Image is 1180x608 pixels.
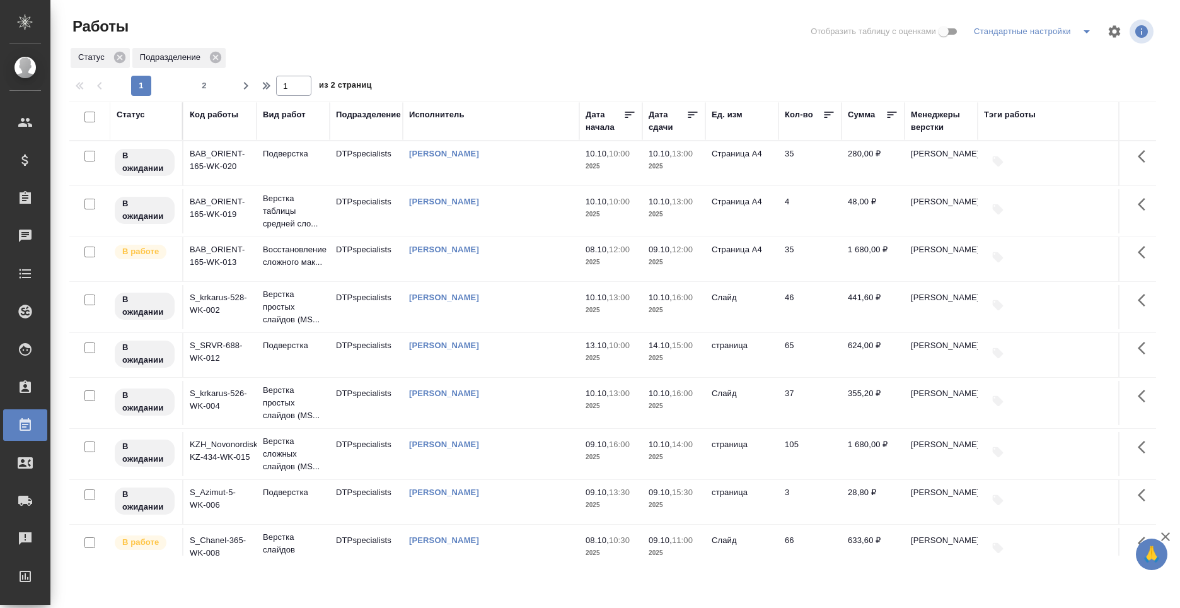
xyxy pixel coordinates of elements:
[409,108,465,121] div: Исполнитель
[183,432,257,476] td: KZH_Novonordisk-KZ-434-WK-015
[911,243,971,256] p: [PERSON_NAME]
[609,245,630,254] p: 12:00
[778,141,842,185] td: 35
[122,197,167,223] p: В ожидании
[586,208,636,221] p: 2025
[330,381,403,425] td: DTPspecialists
[649,535,672,545] p: 09.10,
[672,389,693,398] p: 16:00
[672,535,693,545] p: 11:00
[71,48,130,68] div: Статус
[984,339,1012,367] button: Добавить тэги
[609,293,630,302] p: 13:00
[984,148,1012,175] button: Добавить тэги
[183,381,257,425] td: S_krkarus-526-WK-004
[586,547,636,559] p: 2025
[1141,541,1162,568] span: 🙏
[586,160,636,173] p: 2025
[113,291,176,321] div: Исполнитель назначен, приступать к работе пока рано
[778,381,842,425] td: 37
[586,304,636,317] p: 2025
[330,141,403,185] td: DTPspecialists
[649,160,699,173] p: 2025
[911,339,971,352] p: [PERSON_NAME]
[778,237,842,281] td: 35
[672,149,693,158] p: 13:00
[586,245,609,254] p: 08.10,
[409,389,479,398] a: [PERSON_NAME]
[911,534,971,547] p: [PERSON_NAME]
[649,245,672,254] p: 09.10,
[122,149,167,175] p: В ожидании
[263,108,306,121] div: Вид работ
[140,51,205,64] p: Подразделение
[842,285,905,329] td: 441,60 ₽
[586,499,636,512] p: 2025
[409,535,479,545] a: [PERSON_NAME]
[330,432,403,476] td: DTPspecialists
[122,488,167,513] p: В ожидании
[586,400,636,412] p: 2025
[183,528,257,572] td: S_Chanel-365-WK-008
[778,480,842,524] td: 3
[842,141,905,185] td: 280,00 ₽
[649,341,672,350] p: 14.10,
[672,197,693,206] p: 13:00
[330,480,403,524] td: DTPspecialists
[263,486,323,499] p: Подверстка
[183,237,257,281] td: BAB_ORIENT-165-WK-013
[911,387,971,400] p: [PERSON_NAME]
[194,79,214,92] span: 2
[586,197,609,206] p: 10.10,
[183,333,257,377] td: S_SRVR-688-WK-012
[1130,237,1160,267] button: Здесь прячутся важные кнопки
[263,531,323,569] p: Верстка слайдов средней сло...
[911,108,971,134] div: Менеджеры верстки
[672,293,693,302] p: 16:00
[705,237,778,281] td: Страница А4
[263,384,323,422] p: Верстка простых слайдов (MS...
[330,189,403,233] td: DTPspecialists
[705,141,778,185] td: Страница А4
[778,432,842,476] td: 105
[263,435,323,473] p: Верстка сложных слайдов (MS...
[911,438,971,451] p: [PERSON_NAME]
[183,480,257,524] td: S_Azimut-5-WK-006
[712,108,743,121] div: Ед. изм
[705,528,778,572] td: Слайд
[984,534,1012,562] button: Добавить тэги
[586,389,609,398] p: 10.10,
[778,528,842,572] td: 66
[1130,141,1160,172] button: Здесь прячутся важные кнопки
[984,108,1036,121] div: Тэги работы
[911,196,971,208] p: [PERSON_NAME]
[1136,539,1167,570] button: 🙏
[113,339,176,369] div: Исполнитель назначен, приступать к работе пока рано
[842,432,905,476] td: 1 680,00 ₽
[609,149,630,158] p: 10:00
[132,48,226,68] div: Подразделение
[609,488,630,497] p: 13:30
[842,237,905,281] td: 1 680,00 ₽
[1130,20,1156,44] span: Посмотреть информацию
[122,341,167,366] p: В ожидании
[649,440,672,449] p: 10.10,
[649,293,672,302] p: 10.10,
[848,108,875,121] div: Сумма
[586,293,609,302] p: 10.10,
[609,535,630,545] p: 10:30
[649,197,672,206] p: 10.10,
[649,499,699,512] p: 2025
[586,352,636,365] p: 2025
[911,486,971,499] p: [PERSON_NAME]
[1130,333,1160,363] button: Здесь прячутся важные кнопки
[263,148,323,160] p: Подверстка
[778,189,842,233] td: 4
[122,245,159,258] p: В работе
[609,341,630,350] p: 10:00
[336,108,401,121] div: Подразделение
[586,108,623,134] div: Дата начала
[586,535,609,545] p: 08.10,
[409,149,479,158] a: [PERSON_NAME]
[842,381,905,425] td: 355,20 ₽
